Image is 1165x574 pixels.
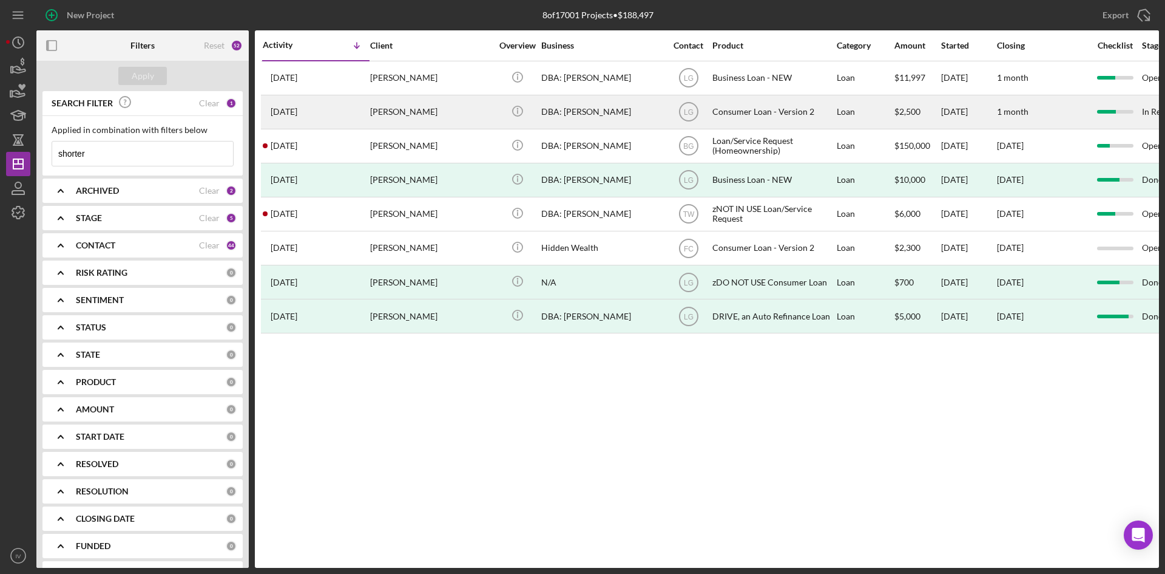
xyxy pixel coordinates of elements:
[1089,41,1141,50] div: Checklist
[666,41,711,50] div: Contact
[271,278,297,287] time: 2022-11-04 21:44
[837,164,893,196] div: Loan
[541,130,663,162] div: DBA: [PERSON_NAME]
[370,130,491,162] div: [PERSON_NAME]
[263,40,316,50] div: Activity
[226,404,237,415] div: 0
[894,41,940,50] div: Amount
[837,232,893,264] div: Loan
[541,232,663,264] div: Hidden Wealth
[837,130,893,162] div: Loan
[683,74,693,83] text: LG
[271,175,297,185] time: 2024-04-15 18:17
[894,62,940,94] div: $11,997
[712,96,834,128] div: Consumer Loan - Version 2
[997,242,1024,253] time: [DATE]
[894,300,940,332] div: $5,000
[76,432,124,442] b: START DATE
[15,553,21,559] text: IV
[712,232,834,264] div: Consumer Loan - Version 2
[941,266,996,298] div: [DATE]
[712,164,834,196] div: Business Loan - NEW
[941,130,996,162] div: [DATE]
[271,243,297,253] time: 2023-07-23 22:52
[370,198,491,230] div: [PERSON_NAME]
[76,377,116,387] b: PRODUCT
[941,96,996,128] div: [DATE]
[76,295,124,305] b: SENTIMENT
[76,541,110,551] b: FUNDED
[76,323,106,332] b: STATUS
[199,98,220,108] div: Clear
[941,198,996,230] div: [DATE]
[941,41,996,50] div: Started
[52,98,113,108] b: SEARCH FILTER
[370,232,491,264] div: [PERSON_NAME]
[226,486,237,497] div: 0
[199,186,220,196] div: Clear
[541,198,663,230] div: DBA: [PERSON_NAME]
[204,41,225,50] div: Reset
[997,278,1024,287] div: [DATE]
[199,241,220,250] div: Clear
[67,3,114,27] div: New Project
[118,67,167,85] button: Apply
[52,125,234,135] div: Applied in combination with filters below
[541,96,663,128] div: DBA: [PERSON_NAME]
[226,240,237,251] div: 44
[542,10,653,20] div: 8 of 17001 Projects • $188,497
[36,3,126,27] button: New Project
[683,312,693,321] text: LG
[370,266,491,298] div: [PERSON_NAME]
[712,130,834,162] div: Loan/Service Request (Homeownership)
[76,459,118,469] b: RESOLVED
[941,300,996,332] div: [DATE]
[894,164,940,196] div: $10,000
[130,41,155,50] b: Filters
[894,130,940,162] div: $150,000
[712,41,834,50] div: Product
[231,39,243,52] div: 52
[76,186,119,196] b: ARCHIVED
[271,107,297,117] time: 2025-08-06 21:00
[226,267,237,278] div: 0
[712,198,834,230] div: zNOT IN USE Loan/Service Request
[226,513,237,524] div: 0
[76,213,102,223] b: STAGE
[76,405,114,414] b: AMOUNT
[997,72,1028,83] time: 1 month
[226,459,237,470] div: 0
[271,73,297,83] time: 2025-08-07 23:38
[1103,3,1129,27] div: Export
[997,175,1024,185] div: [DATE]
[226,431,237,442] div: 0
[894,266,940,298] div: $700
[370,62,491,94] div: [PERSON_NAME]
[997,106,1028,117] time: 1 month
[894,198,940,230] div: $6,000
[271,209,297,219] time: 2024-04-08 22:02
[683,278,693,287] text: LG
[683,142,694,151] text: BG
[541,300,663,332] div: DBA: [PERSON_NAME]
[941,62,996,94] div: [DATE]
[541,164,663,196] div: DBA: [PERSON_NAME]
[894,96,940,128] div: $2,500
[226,541,237,552] div: 0
[76,241,115,250] b: CONTACT
[226,322,237,333] div: 0
[132,67,154,85] div: Apply
[941,232,996,264] div: [DATE]
[837,62,893,94] div: Loan
[370,300,491,332] div: [PERSON_NAME]
[684,244,694,253] text: FC
[837,198,893,230] div: Loan
[370,96,491,128] div: [PERSON_NAME]
[683,210,694,219] text: TW
[370,41,491,50] div: Client
[76,350,100,360] b: STATE
[226,349,237,360] div: 0
[837,41,893,50] div: Category
[199,213,220,223] div: Clear
[712,62,834,94] div: Business Loan - NEW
